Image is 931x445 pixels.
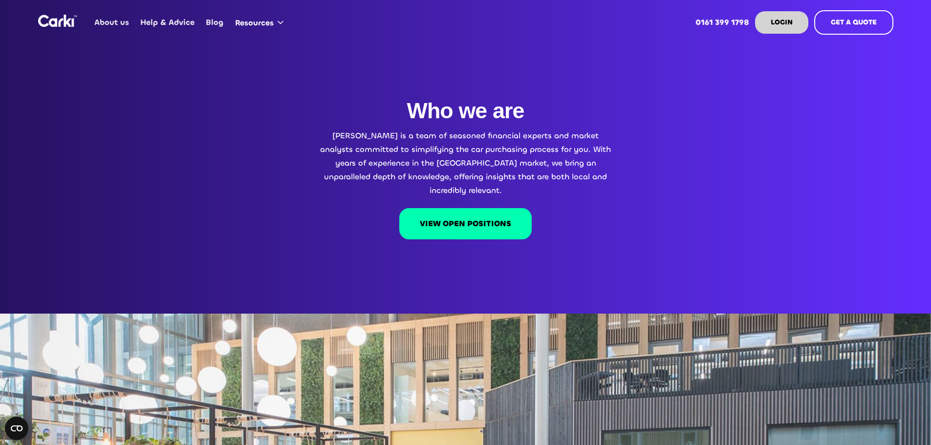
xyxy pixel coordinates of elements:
a: 0161 399 1798 [690,3,755,42]
h1: Who we are [407,98,524,124]
p: [PERSON_NAME] is a team of seasoned financial experts and market analysts committed to simplifyin... [319,129,612,197]
strong: LOGIN [771,18,793,27]
a: home [38,15,77,27]
div: Resources [229,4,293,41]
a: LOGIN [755,11,808,34]
button: Open CMP widget [5,417,28,440]
a: GET A QUOTE [814,10,893,35]
a: About us [89,3,135,42]
strong: GET A QUOTE [831,18,877,27]
a: VIEW OPEN POSITIONS [399,208,532,239]
a: Help & Advice [135,3,200,42]
a: Blog [200,3,229,42]
strong: 0161 399 1798 [695,17,749,27]
div: Resources [235,18,274,28]
img: Logo [38,15,77,27]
